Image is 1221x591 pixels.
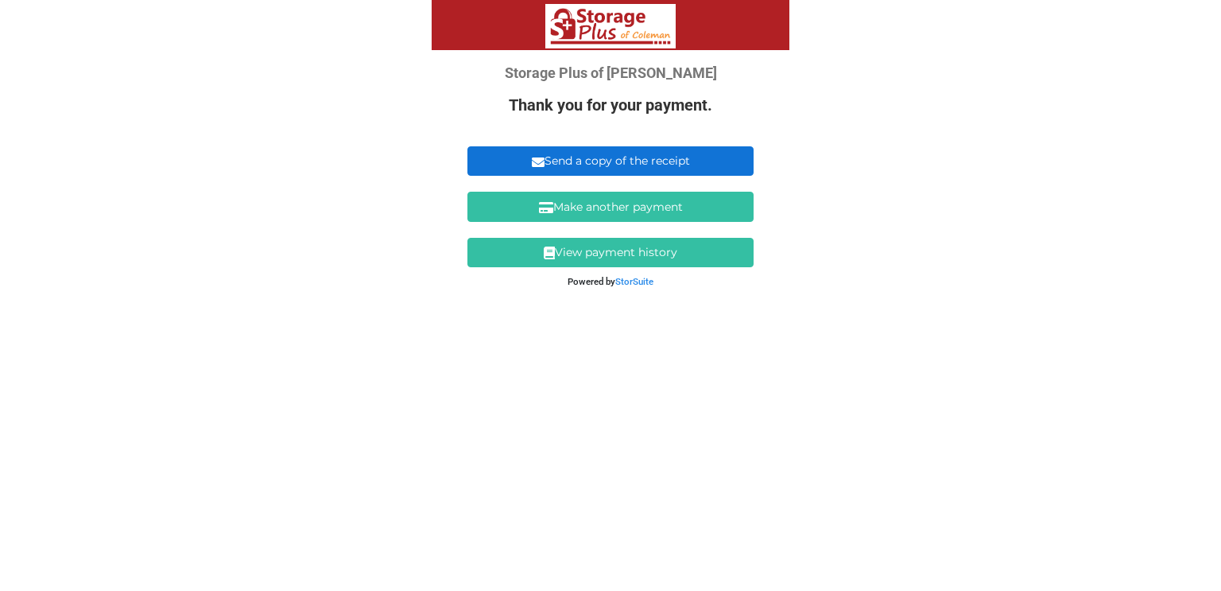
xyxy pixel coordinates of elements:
a: StorSuite [615,276,653,287]
div: Storage Plus of [PERSON_NAME] [440,62,781,84]
img: 1743444776_p5ThHF2BcU.png [545,2,676,50]
a: View payment history [467,238,754,267]
a: Make another payment [467,192,754,221]
a: Send a copy of the receipt [467,146,754,176]
p: Powered by [432,267,789,291]
h3: Thank you for your payment. [432,95,789,115]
